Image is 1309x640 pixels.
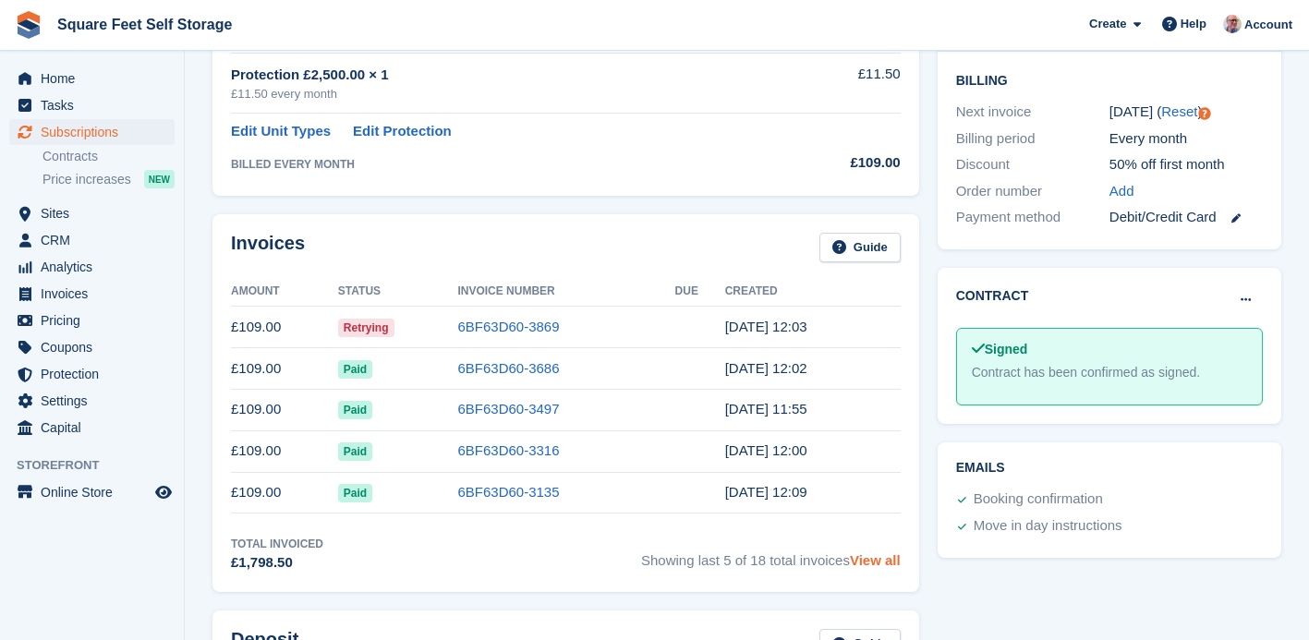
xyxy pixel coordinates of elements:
[231,121,331,142] a: Edit Unit Types
[1161,103,1197,119] a: Reset
[231,389,338,430] td: £109.00
[231,156,777,173] div: BILLED EVERY MONTH
[41,200,152,226] span: Sites
[457,277,674,307] th: Invoice Number
[1109,181,1134,202] a: Add
[777,152,901,174] div: £109.00
[457,360,559,376] a: 6BF63D60-3686
[231,552,323,574] div: £1,798.50
[338,401,372,419] span: Paid
[956,461,1263,476] h2: Emails
[42,169,175,189] a: Price increases NEW
[725,401,807,417] time: 2025-07-03 10:55:03 UTC
[1244,16,1292,34] span: Account
[725,442,807,458] time: 2025-06-03 11:00:39 UTC
[41,308,152,333] span: Pricing
[41,388,152,414] span: Settings
[1109,128,1263,150] div: Every month
[338,484,372,502] span: Paid
[974,515,1122,537] div: Move in day instructions
[457,401,559,417] a: 6BF63D60-3497
[1181,15,1206,33] span: Help
[9,388,175,414] a: menu
[17,456,184,475] span: Storefront
[725,360,807,376] time: 2025-08-03 11:02:17 UTC
[41,281,152,307] span: Invoices
[152,481,175,503] a: Preview store
[1109,207,1263,228] div: Debit/Credit Card
[956,181,1109,202] div: Order number
[777,54,901,114] td: £11.50
[231,472,338,513] td: £109.00
[1196,105,1213,122] div: Tooltip anchor
[974,489,1103,511] div: Booking confirmation
[41,92,152,118] span: Tasks
[1109,102,1263,123] div: [DATE] ( )
[41,66,152,91] span: Home
[725,277,901,307] th: Created
[353,121,452,142] a: Edit Protection
[41,479,152,505] span: Online Store
[41,334,152,360] span: Coupons
[9,308,175,333] a: menu
[819,233,901,263] a: Guide
[231,536,323,552] div: Total Invoiced
[231,65,777,86] div: Protection £2,500.00 × 1
[972,340,1247,359] div: Signed
[457,442,559,458] a: 6BF63D60-3316
[9,119,175,145] a: menu
[850,552,901,568] a: View all
[457,319,559,334] a: 6BF63D60-3869
[338,360,372,379] span: Paid
[9,200,175,226] a: menu
[15,11,42,39] img: stora-icon-8386f47178a22dfd0bd8f6a31ec36ba5ce8667c1dd55bd0f319d3a0aa187defe.svg
[956,286,1029,306] h2: Contract
[1109,154,1263,175] div: 50% off first month
[9,361,175,387] a: menu
[50,9,239,40] a: Square Feet Self Storage
[956,102,1109,123] div: Next invoice
[9,334,175,360] a: menu
[956,154,1109,175] div: Discount
[338,442,372,461] span: Paid
[641,536,901,574] span: Showing last 5 of 18 total invoices
[231,85,777,103] div: £11.50 every month
[725,319,807,334] time: 2025-09-03 11:03:10 UTC
[41,415,152,441] span: Capital
[42,171,131,188] span: Price increases
[675,277,725,307] th: Due
[956,70,1263,89] h2: Billing
[9,66,175,91] a: menu
[9,415,175,441] a: menu
[231,233,305,263] h2: Invoices
[9,227,175,253] a: menu
[41,254,152,280] span: Analytics
[9,479,175,505] a: menu
[42,148,175,165] a: Contracts
[956,207,1109,228] div: Payment method
[9,254,175,280] a: menu
[144,170,175,188] div: NEW
[231,277,338,307] th: Amount
[725,484,807,500] time: 2025-05-03 11:09:02 UTC
[41,227,152,253] span: CRM
[338,319,394,337] span: Retrying
[9,92,175,118] a: menu
[41,119,152,145] span: Subscriptions
[457,484,559,500] a: 6BF63D60-3135
[1223,15,1242,33] img: David Greer
[1089,15,1126,33] span: Create
[231,348,338,390] td: £109.00
[956,128,1109,150] div: Billing period
[972,363,1247,382] div: Contract has been confirmed as signed.
[231,430,338,472] td: £109.00
[338,277,458,307] th: Status
[41,361,152,387] span: Protection
[231,307,338,348] td: £109.00
[9,281,175,307] a: menu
